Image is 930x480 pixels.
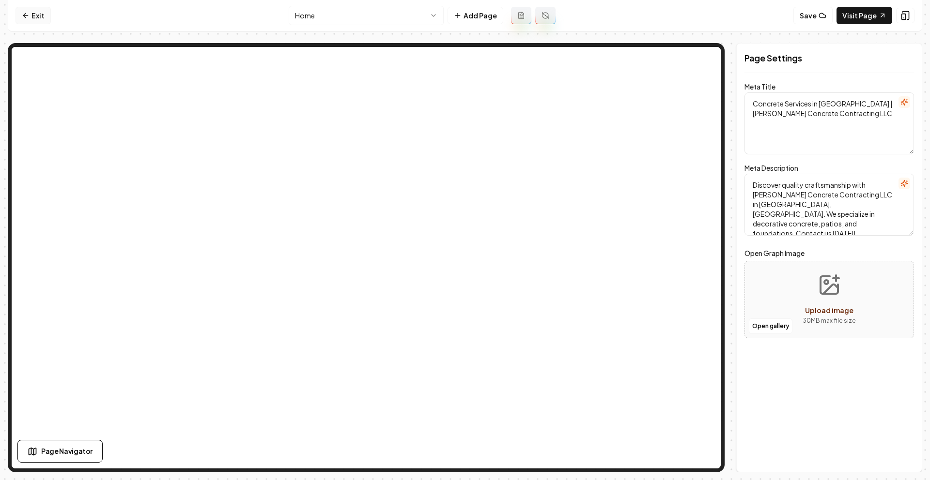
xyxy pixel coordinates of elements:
button: Open gallery [749,318,792,334]
button: Upload image [795,266,864,333]
button: Page Navigator [17,440,103,463]
p: 30 MB max file size [803,316,856,326]
a: Visit Page [837,7,892,24]
a: Exit [15,7,51,24]
h2: Page Settings [744,51,914,65]
label: Open Graph Image [744,247,914,259]
button: Save [793,7,833,24]
label: Meta Description [744,164,798,172]
span: Page Navigator [41,446,93,456]
button: Add Page [448,7,503,24]
button: Add admin page prompt [511,7,531,24]
span: Upload image [805,306,853,315]
button: Regenerate page [535,7,556,24]
label: Meta Title [744,82,775,91]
